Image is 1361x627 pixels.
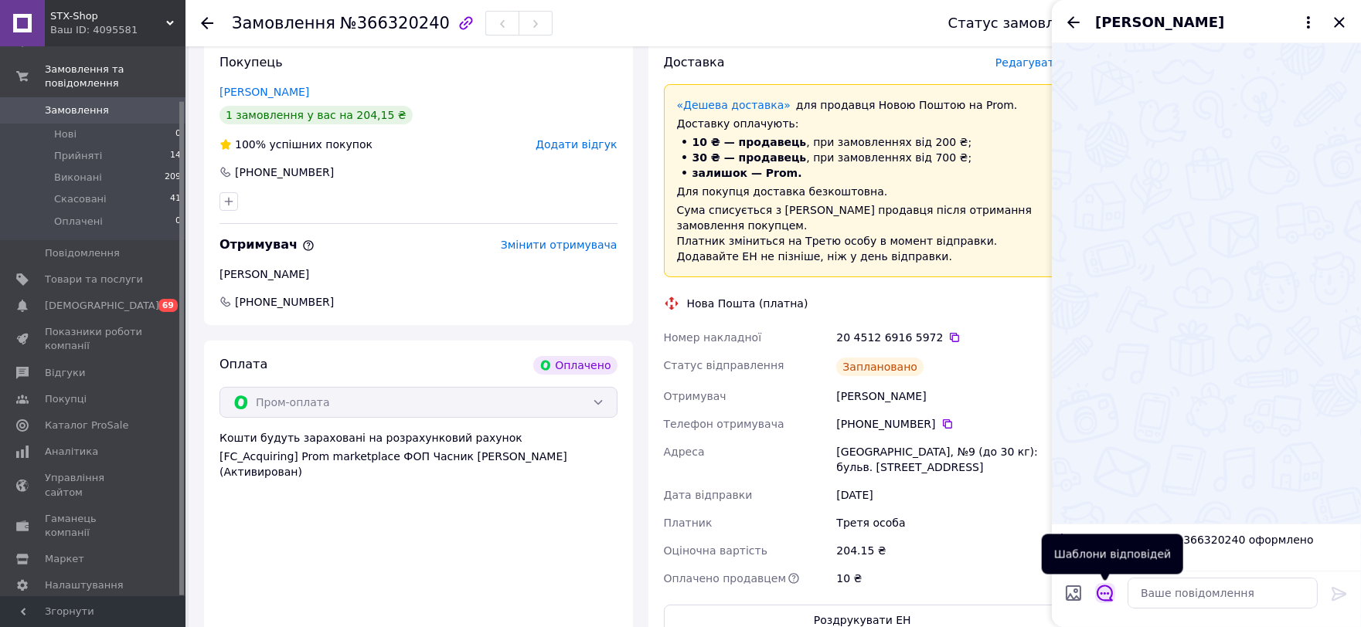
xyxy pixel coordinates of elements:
div: Сума списується з [PERSON_NAME] продавця після отримання замовлення покупцем. Платник зміниться н... [677,202,1049,264]
span: STX-Shop [50,9,166,23]
span: Оплата [219,357,267,371]
button: Назад [1064,13,1083,32]
span: Замовлення №366320240 оформлено [1100,532,1352,547]
div: успішних покупок [219,137,373,152]
div: Шаблони відповідей [1042,534,1183,574]
span: Оплачено продавцем [664,572,787,585]
span: Прийняті [54,149,102,163]
span: Показники роботи компанії [45,325,143,353]
div: [PHONE_NUMBER] [233,164,335,180]
button: Закрити [1330,13,1349,32]
span: Оціночна вартість [664,544,767,557]
div: Третя особа [833,509,1064,537]
span: 100% [235,138,266,151]
span: Каталог ProSale [45,419,128,432]
span: Маркет [45,552,84,566]
span: Статус відправлення [664,359,784,371]
span: 69 [158,299,178,312]
div: для продавця Новою Поштою на Prom. [677,97,1049,113]
span: Покупець [219,55,283,69]
span: №366320240 [340,14,450,32]
div: Кошти будуть зараховані на розрахунковий рахунок [219,430,618,480]
span: 30 ₴ — продавець [692,151,807,164]
span: залишок — Prom. [692,167,802,179]
span: Адреса [664,446,705,458]
span: Виконані [54,171,102,185]
span: Аналітика [45,445,98,459]
div: [GEOGRAPHIC_DATA], №9 (до 30 кг): бульв. [STREET_ADDRESS] [833,438,1064,481]
div: Заплановано [836,358,924,376]
span: Замовлення та повідомлення [45,63,185,90]
span: Замовлення [45,103,109,117]
div: Доставку оплачують: [677,116,1049,131]
span: Платник [664,517,713,529]
span: Товари та послуги [45,273,143,286]
div: [DATE] [833,481,1064,509]
span: Налаштування [45,578,124,592]
div: 10 ₴ [833,564,1064,592]
div: [PERSON_NAME] [219,266,618,282]
div: [PERSON_NAME] [833,382,1064,410]
div: Статус замовлення [948,15,1091,31]
a: «Дешева доставка» [677,99,791,111]
li: , при замовленнях від 200 ₴; [677,134,1049,150]
span: Редагувати [995,56,1061,69]
span: 0 [175,127,181,141]
span: Додати відгук [536,138,617,151]
span: Скасовані [54,192,107,206]
span: Телефон отримувача [664,418,784,430]
span: 41 [170,192,181,206]
div: [PHONE_NUMBER] [836,416,1061,432]
span: Доставка [664,55,725,69]
div: [FC_Acquiring] Prom marketplace ФОП Часник [PERSON_NAME] (Активирован) [219,449,618,480]
span: Відгуки [45,366,85,380]
span: Отримувач [219,237,315,252]
div: Нова Пошта (платна) [683,296,812,311]
span: Змінити отримувача [501,239,618,251]
button: Відкрити шаблони відповідей [1095,583,1115,603]
div: Для покупця доставка безкоштовна. [677,184,1049,199]
span: Отримувач [664,390,726,402]
div: 1 замовлення у вас на 204,15 ₴ [219,106,413,124]
span: [PERSON_NAME] [1095,12,1224,32]
div: Ваш ID: 4095581 [50,23,185,37]
span: Оплачені [54,215,103,229]
span: Номер накладної [664,331,762,344]
span: 14 [170,149,181,163]
a: [PERSON_NAME] [219,86,309,98]
span: Нові [54,127,77,141]
button: [PERSON_NAME] [1095,12,1318,32]
span: 0 [175,215,181,229]
div: Оплачено [533,356,617,375]
span: Управління сайтом [45,471,143,499]
span: [PHONE_NUMBER] [233,294,335,310]
span: Повідомлення [45,246,120,260]
span: Покупці [45,392,87,406]
span: [DEMOGRAPHIC_DATA] [45,299,159,313]
span: Гаманець компанії [45,512,143,540]
div: Повернутися назад [201,15,213,31]
li: , при замовленнях від 700 ₴; [677,150,1049,165]
span: Замовлення [232,14,335,32]
span: Дата відправки [664,489,753,501]
span: 209 [165,171,181,185]
span: 10 ₴ — продавець [692,136,807,148]
div: 20 4512 6916 5972 [836,330,1061,345]
div: 204.15 ₴ [833,537,1064,564]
